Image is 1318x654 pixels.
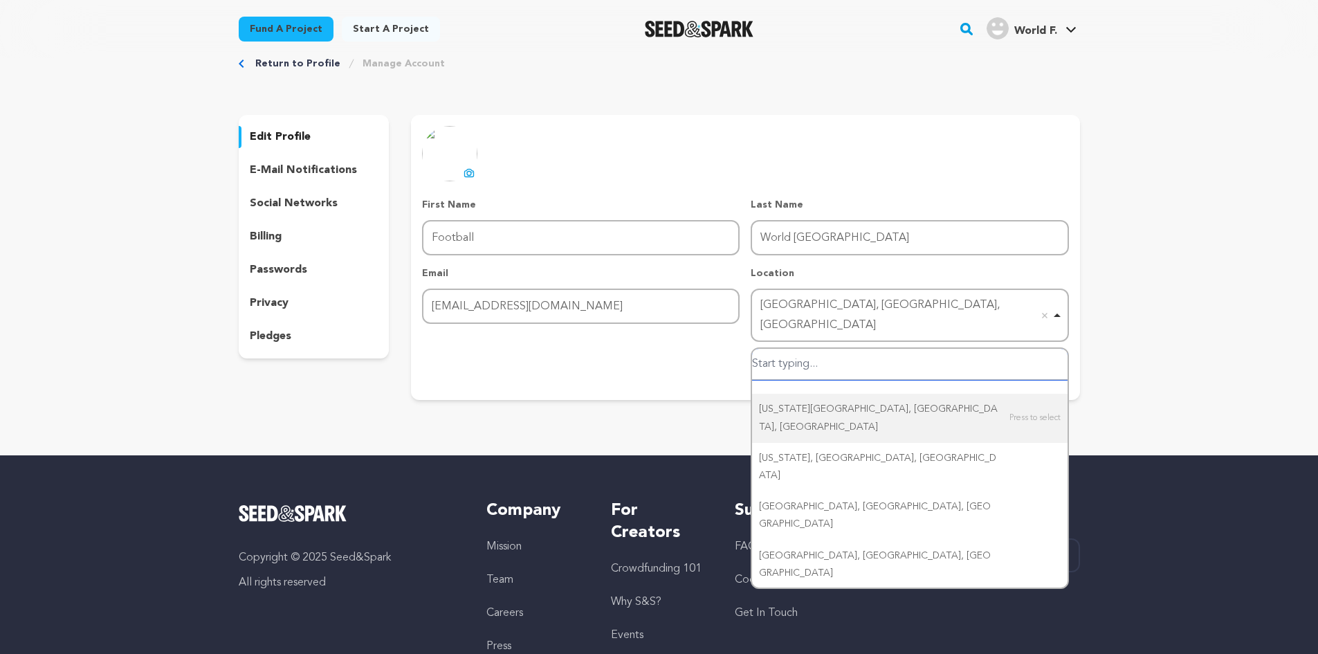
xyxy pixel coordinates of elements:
a: Return to Profile [255,57,340,71]
div: [GEOGRAPHIC_DATA], [GEOGRAPHIC_DATA], [GEOGRAPHIC_DATA] [752,491,1067,540]
a: Mission [486,541,522,552]
input: First Name [422,220,740,255]
a: Start a project [342,17,440,42]
div: [GEOGRAPHIC_DATA], [GEOGRAPHIC_DATA], [GEOGRAPHIC_DATA] [760,296,1050,336]
input: Email [422,289,740,324]
button: privacy [239,292,390,314]
p: First Name [422,198,740,212]
a: Manage Account [363,57,445,71]
a: Events [611,630,643,641]
div: [US_STATE], [GEOGRAPHIC_DATA], [GEOGRAPHIC_DATA] [752,443,1067,491]
div: Breadcrumb [239,57,1080,71]
img: Seed&Spark Logo Dark Mode [645,21,753,37]
a: Code of Conduct [735,574,821,585]
p: Copyright © 2025 Seed&Spark [239,549,459,566]
button: passwords [239,259,390,281]
button: edit profile [239,126,390,148]
p: social networks [250,195,338,212]
p: passwords [250,262,307,278]
a: FAQs [735,541,761,552]
input: Last Name [751,220,1068,255]
span: World F.'s Profile [984,15,1079,44]
a: Press [486,641,511,652]
a: Crowdfunding 101 [611,563,702,574]
a: Get In Touch [735,608,798,619]
p: All rights reserved [239,574,459,591]
p: edit profile [250,129,311,145]
p: Last Name [751,198,1068,212]
div: [US_STATE][GEOGRAPHIC_DATA], [GEOGRAPHIC_DATA], [GEOGRAPHIC_DATA] [752,394,1067,442]
a: Seed&Spark Homepage [645,21,753,37]
input: Start typing... [752,349,1067,380]
p: Email [422,266,740,280]
img: Seed&Spark Logo [239,505,347,522]
button: pledges [239,325,390,347]
button: e-mail notifications [239,159,390,181]
a: Team [486,574,513,585]
button: billing [239,226,390,248]
button: Remove item: 'ChIJA2p5p_9Qa4gRfOq5QPadjtY' [1038,309,1052,323]
span: World F. [1014,26,1057,37]
a: World F.'s Profile [984,15,1079,39]
h5: Support [735,500,831,522]
p: e-mail notifications [250,162,357,179]
a: Fund a project [239,17,333,42]
div: [GEOGRAPHIC_DATA], [GEOGRAPHIC_DATA], [GEOGRAPHIC_DATA] [752,541,1067,589]
a: Why S&S? [611,597,661,608]
p: billing [250,228,282,245]
a: Careers [486,608,523,619]
a: Seed&Spark Homepage [239,505,459,522]
button: social networks [239,192,390,215]
h5: For Creators [611,500,707,544]
p: privacy [250,295,289,311]
h5: Company [486,500,583,522]
img: user.png [987,17,1009,39]
p: Location [751,266,1068,280]
p: pledges [250,328,291,345]
div: World F.'s Profile [987,17,1057,39]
